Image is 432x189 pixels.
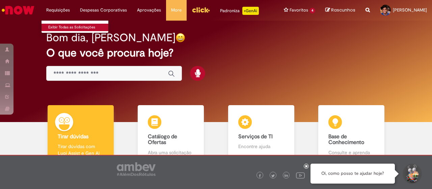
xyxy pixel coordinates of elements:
a: Serviços de TI Encontre ajuda [216,105,306,164]
span: [PERSON_NAME] [393,7,427,13]
ul: Requisições [41,20,109,33]
span: Despesas Corporativas [80,7,127,14]
img: happy-face.png [175,33,185,43]
div: Oi, como posso te ajudar hoje? [310,164,395,184]
b: Tirar dúvidas [58,133,88,140]
img: ServiceNow [1,3,35,17]
p: +GenAi [242,7,259,15]
a: Catálogo de Ofertas Abra uma solicitação [126,105,216,164]
button: Iniciar Conversa de Suporte [402,164,422,184]
a: Base de Conhecimento Consulte e aprenda [306,105,397,164]
span: Favoritos [290,7,308,14]
span: Rascunhos [331,7,355,13]
p: Consulte e aprenda [328,149,374,156]
img: logo_footer_youtube.png [296,171,305,180]
b: Catálogo de Ofertas [148,133,177,146]
div: Padroniza [220,7,259,15]
p: Encontre ajuda [238,143,284,150]
b: Serviços de TI [238,133,273,140]
h2: Bom dia, [PERSON_NAME] [46,32,175,44]
p: Abra uma solicitação [148,149,194,156]
img: logo_footer_facebook.png [258,174,262,178]
span: Aprovações [137,7,161,14]
img: click_logo_yellow_360x200.png [192,5,210,15]
span: 4 [309,8,315,14]
span: Requisições [46,7,70,14]
img: logo_footer_ambev_rotulo_gray.png [117,162,156,176]
a: Rascunhos [325,7,355,14]
a: Exibir Todas as Solicitações [42,24,116,31]
b: Base de Conhecimento [328,133,364,146]
img: logo_footer_twitter.png [271,174,275,178]
a: Tirar dúvidas Tirar dúvidas com Lupi Assist e Gen Ai [35,105,126,164]
h2: O que você procura hoje? [46,47,385,59]
p: Tirar dúvidas com Lupi Assist e Gen Ai [58,143,104,157]
img: logo_footer_linkedin.png [285,174,288,178]
span: More [171,7,182,14]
